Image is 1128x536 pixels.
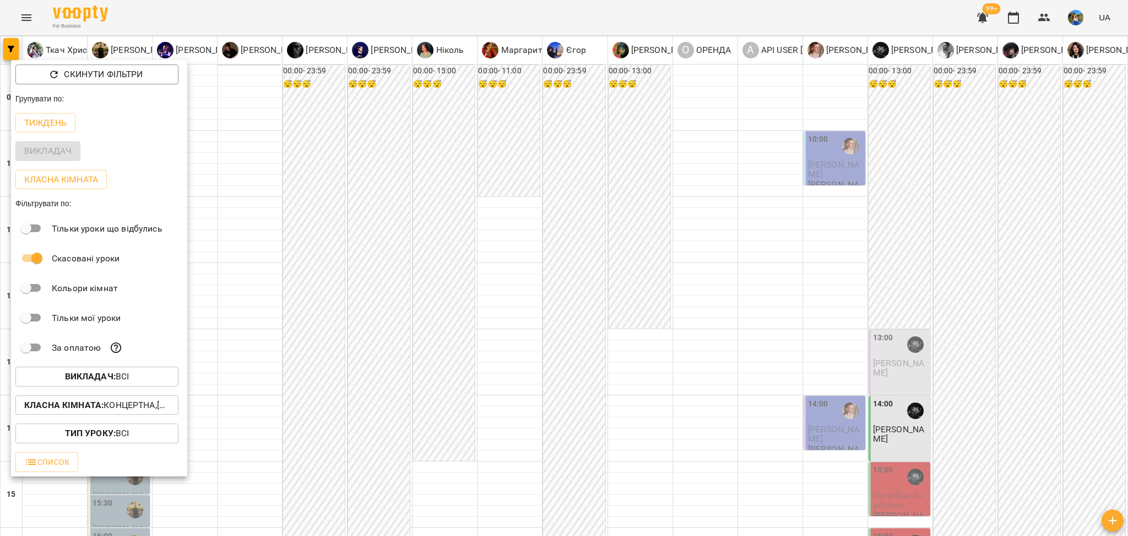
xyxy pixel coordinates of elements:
p: Скасовані уроки [52,252,120,265]
button: Скинути фільтри [15,65,178,84]
button: Список [15,452,78,472]
p: Всі [65,370,129,383]
button: Тип Уроку:Всі [15,424,178,443]
p: Тільки уроки що відбулись [52,222,162,235]
button: Класна кімната [15,170,107,190]
b: Викладач : [65,371,116,382]
p: Концертна,[3] Гітарна,[4] Барабанна,[5] Kids Гітарна,[6] Kids Барабанна [24,399,170,412]
div: Фільтрувати по: [11,194,187,213]
p: За оплатою [52,341,101,355]
button: Класна кімната:Концертна,[3] Гітарна,[4] Барабанна,[5] Kids Гітарна,[6] Kids Барабанна [15,395,178,415]
p: Тільки мої уроки [52,312,121,325]
button: Викладач:Всі [15,367,178,387]
b: Тип Уроку : [65,428,116,438]
p: Класна кімната [24,173,98,186]
div: Групувати по: [11,89,187,109]
button: Тиждень [15,113,75,133]
span: Список [24,455,69,469]
p: Скинути фільтри [64,68,143,81]
p: Тиждень [24,116,67,130]
p: Кольори кімнат [52,282,118,295]
p: Всі [65,427,129,440]
b: Класна кімната : [24,400,104,410]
